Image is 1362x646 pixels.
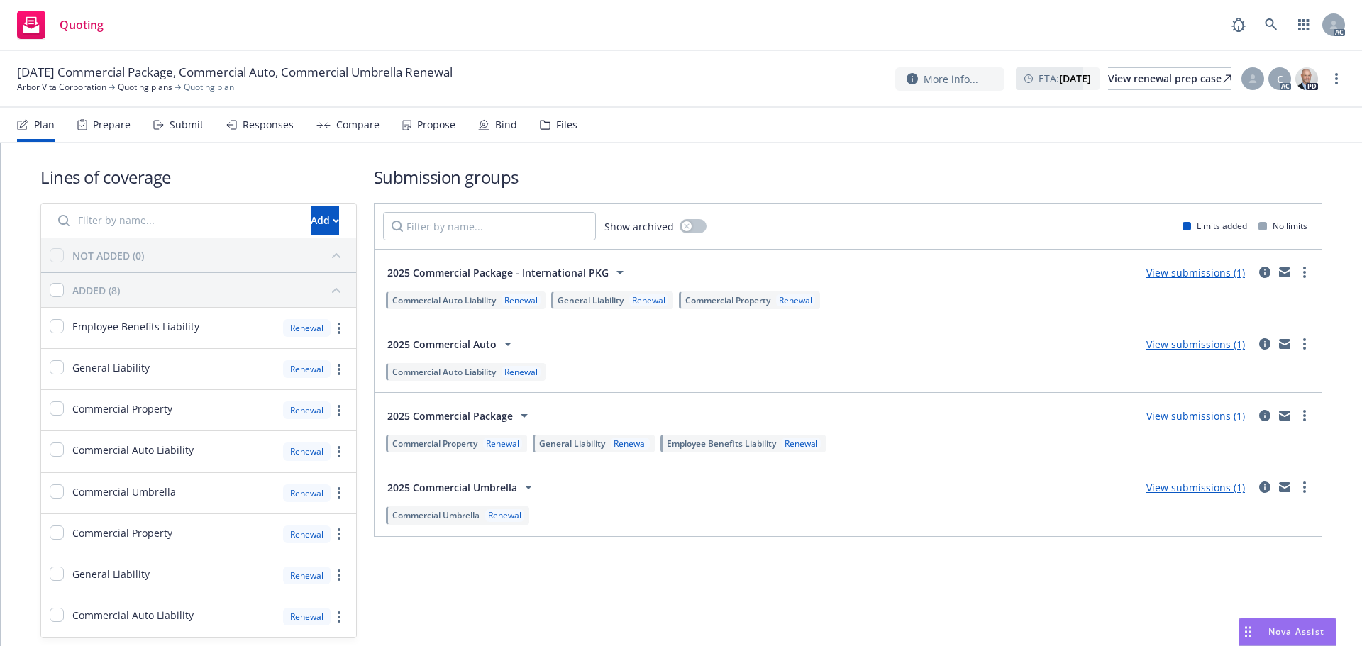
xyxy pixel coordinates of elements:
div: Renewal [283,442,331,460]
div: Renewal [629,294,668,306]
div: Bind [495,119,517,130]
div: Renewal [502,366,541,378]
h1: Submission groups [374,165,1322,189]
a: View renewal prep case [1108,67,1231,90]
a: Arbor Vita Corporation [17,81,106,94]
div: Propose [417,119,455,130]
button: 2025 Commercial Auto [383,330,521,358]
span: Commercial Auto Liability [392,294,496,306]
div: Drag to move [1239,618,1257,645]
a: mail [1276,264,1293,281]
a: more [331,361,348,378]
a: more [331,484,348,501]
button: NOT ADDED (0) [72,244,348,267]
span: Commercial Property [392,438,477,450]
div: Renewal [283,360,331,378]
span: ETA : [1039,71,1091,86]
a: Switch app [1290,11,1318,39]
span: Employee Benefits Liability [667,438,776,450]
a: circleInformation [1256,407,1273,424]
span: Commercial Auto Liability [392,366,496,378]
div: Renewal [283,608,331,625]
button: 2025 Commercial Umbrella [383,473,541,501]
div: Renewal [283,484,331,502]
div: Compare [336,119,380,130]
span: General Liability [72,567,150,581]
a: View submissions (1) [1146,338,1245,351]
input: Filter by name... [383,212,596,240]
div: Responses [243,119,294,130]
span: Nova Assist [1268,625,1324,637]
a: more [331,608,348,625]
button: Add [311,206,339,235]
a: mail [1276,479,1293,496]
a: mail [1276,407,1293,424]
a: more [331,525,348,542]
div: Renewal [283,567,331,584]
button: Nova Assist [1239,618,1336,646]
span: General Liability [539,438,605,450]
div: View renewal prep case [1108,68,1231,89]
span: 2025 Commercial Package [387,408,513,423]
span: Commercial Property [72,401,172,416]
div: Renewal [483,438,522,450]
a: more [1296,479,1313,496]
a: Report a Bug [1224,11,1253,39]
span: C [1277,72,1283,87]
span: General Liability [558,294,624,306]
a: more [331,402,348,419]
input: Filter by name... [50,206,302,235]
div: Renewal [485,509,524,521]
div: Plan [34,119,55,130]
a: more [331,567,348,584]
span: 2025 Commercial Package - International PKG [387,265,609,280]
a: View submissions (1) [1146,266,1245,279]
div: Renewal [611,438,650,450]
button: 2025 Commercial Package - International PKG [383,258,633,286]
div: Renewal [283,401,331,419]
span: [DATE] Commercial Package, Commercial Auto, Commercial Umbrella Renewal [17,64,453,81]
a: mail [1276,335,1293,352]
button: 2025 Commercial Package [383,401,537,430]
a: Quoting plans [118,81,172,94]
div: Prepare [93,119,131,130]
a: circleInformation [1256,335,1273,352]
a: Search [1257,11,1285,39]
button: ADDED (8) [72,279,348,301]
h1: Lines of coverage [40,165,357,189]
a: more [331,443,348,460]
a: circleInformation [1256,479,1273,496]
a: more [331,320,348,337]
div: Renewal [283,525,331,543]
div: ADDED (8) [72,283,120,298]
a: more [1296,407,1313,424]
div: Renewal [782,438,821,450]
span: 2025 Commercial Umbrella [387,480,517,495]
span: Quoting [60,19,104,30]
span: Employee Benefits Liability [72,319,199,334]
a: View submissions (1) [1146,481,1245,494]
span: Commercial Property [72,525,172,540]
div: No limits [1258,220,1307,232]
div: Submit [170,119,204,130]
span: Commercial Umbrella [72,484,176,499]
span: Quoting plan [184,81,234,94]
strong: [DATE] [1059,72,1091,85]
a: circleInformation [1256,264,1273,281]
div: Add [311,207,339,234]
a: more [1296,335,1313,352]
a: more [1296,264,1313,281]
a: View submissions (1) [1146,409,1245,423]
div: Renewal [502,294,541,306]
span: Commercial Auto Liability [72,608,194,623]
div: Files [556,119,577,130]
button: More info... [895,67,1004,91]
span: 2025 Commercial Auto [387,337,497,352]
span: Commercial Property [685,294,770,306]
span: Commercial Umbrella [392,509,480,521]
span: Commercial Auto Liability [72,442,194,457]
span: Show archived [604,219,674,234]
div: NOT ADDED (0) [72,248,144,263]
span: More info... [924,72,978,87]
a: Quoting [11,5,109,45]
